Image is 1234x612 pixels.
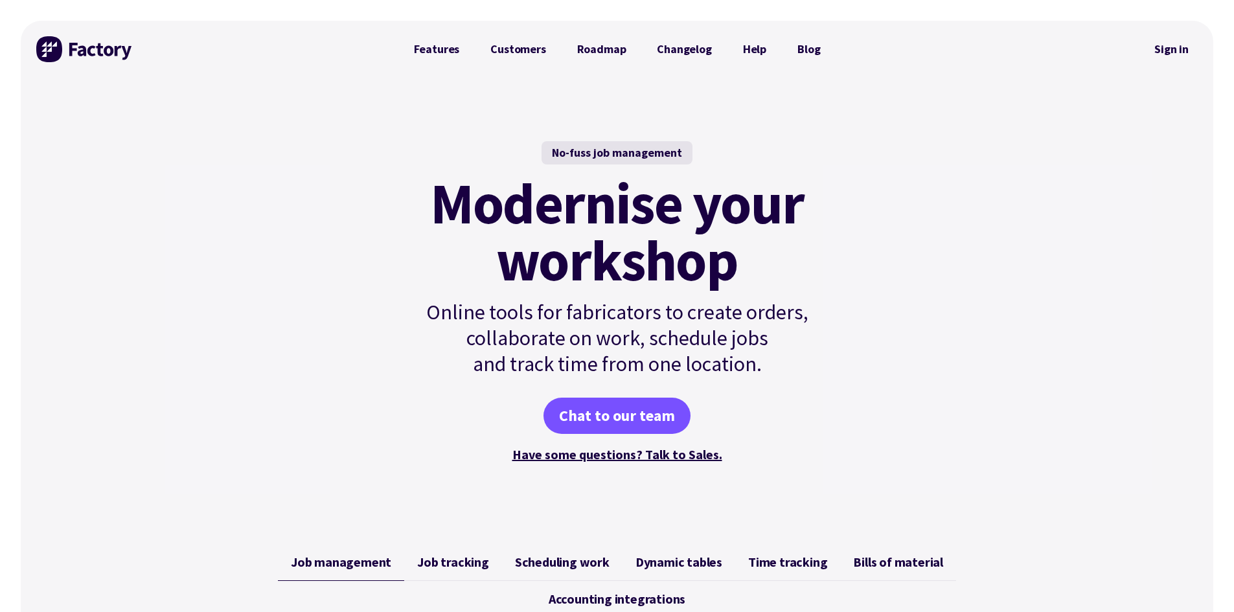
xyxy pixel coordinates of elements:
[398,299,836,377] p: Online tools for fabricators to create orders, collaborate on work, schedule jobs and track time ...
[549,591,685,607] span: Accounting integrations
[430,175,804,289] mark: Modernise your workshop
[291,554,391,570] span: Job management
[1145,34,1198,64] nav: Secondary Navigation
[512,446,722,462] a: Have some questions? Talk to Sales.
[641,36,727,62] a: Changelog
[748,554,827,570] span: Time tracking
[1145,34,1198,64] a: Sign in
[727,36,782,62] a: Help
[635,554,722,570] span: Dynamic tables
[782,36,836,62] a: Blog
[543,398,691,434] a: Chat to our team
[475,36,561,62] a: Customers
[36,36,133,62] img: Factory
[398,36,475,62] a: Features
[853,554,943,570] span: Bills of material
[417,554,489,570] span: Job tracking
[562,36,642,62] a: Roadmap
[515,554,610,570] span: Scheduling work
[398,36,836,62] nav: Primary Navigation
[542,141,692,164] div: No-fuss job management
